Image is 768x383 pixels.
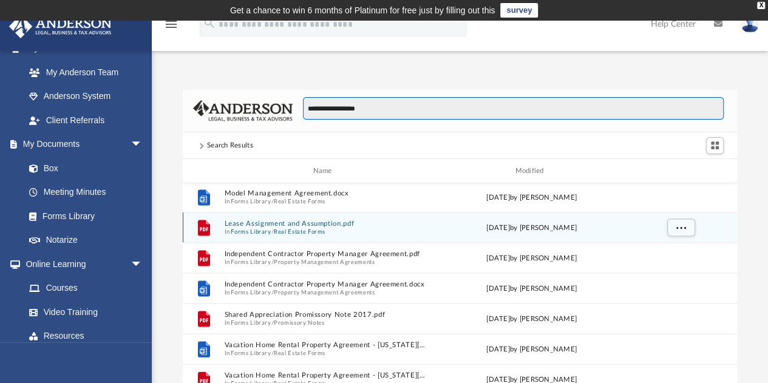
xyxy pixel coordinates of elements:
[17,156,149,180] a: Box
[230,3,495,18] div: Get a chance to win 6 months of Platinum for free just by filling out this
[431,253,633,263] div: [DATE] by [PERSON_NAME]
[741,15,759,33] img: User Pic
[17,300,149,324] a: Video Training
[8,132,155,157] a: My Documentsarrow_drop_down
[431,222,633,233] div: [DATE] by [PERSON_NAME]
[17,324,155,348] a: Resources
[274,288,375,296] button: Property Management Agreements
[17,276,155,300] a: Courses
[231,197,271,205] button: Forms Library
[274,258,375,266] button: Property Management Agreements
[5,15,115,38] img: Anderson Advisors Platinum Portal
[231,349,271,357] button: Forms Library
[224,280,426,288] button: Independent Contractor Property Manager Agreement.docx
[271,288,274,296] span: /
[17,204,149,228] a: Forms Library
[224,288,426,296] span: In
[431,344,633,354] div: [DATE] by [PERSON_NAME]
[271,349,274,357] span: /
[430,166,632,177] div: Modified
[17,60,149,84] a: My Anderson Team
[274,197,325,205] button: Real Estate Forms
[224,249,426,257] button: Independent Contractor Property Manager Agreement.pdf
[431,283,633,294] div: [DATE] by [PERSON_NAME]
[431,313,633,324] div: [DATE] by [PERSON_NAME]
[231,288,271,296] button: Forms Library
[224,258,426,266] span: In
[17,108,155,132] a: Client Referrals
[757,2,765,9] div: close
[224,219,426,227] button: Lease Assignment and Assumption.pdf
[17,84,155,109] a: Anderson System
[224,341,426,348] button: Vacation Home Rental Property Agreement - [US_STATE][GEOGRAPHIC_DATA]docx
[224,189,426,197] button: Model Management Agreement.docx
[274,349,325,357] button: Real Estate Forms
[667,219,695,237] button: More options
[231,258,271,266] button: Forms Library
[231,319,271,327] button: Forms Library
[188,166,219,177] div: id
[271,197,274,205] span: /
[224,197,426,205] span: In
[17,228,155,253] a: Notarize
[223,166,425,177] div: Name
[224,310,426,318] button: Shared Appreciation Promissory Note 2017.pdf
[131,252,155,277] span: arrow_drop_down
[637,166,722,177] div: id
[706,137,724,154] button: Switch to Grid View
[224,319,426,327] span: In
[274,319,324,327] button: Promissory Notes
[274,228,325,236] button: Real Estate Forms
[224,371,426,379] button: Vacation Home Rental Property Agreement - [US_STATE][GEOGRAPHIC_DATA]pdf
[164,23,178,32] a: menu
[131,132,155,157] span: arrow_drop_down
[303,97,724,120] input: Search files and folders
[17,180,155,205] a: Meeting Minutes
[431,192,633,203] div: [DATE] by [PERSON_NAME]
[271,228,274,236] span: /
[8,252,155,276] a: Online Learningarrow_drop_down
[231,228,271,236] button: Forms Library
[271,319,274,327] span: /
[500,3,538,18] a: survey
[207,140,253,151] div: Search Results
[203,16,216,30] i: search
[224,349,426,357] span: In
[224,228,426,236] span: In
[271,258,274,266] span: /
[164,17,178,32] i: menu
